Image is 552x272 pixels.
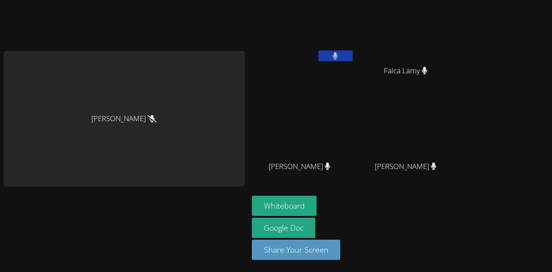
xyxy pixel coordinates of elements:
[375,160,436,173] span: [PERSON_NAME]
[269,160,330,173] span: [PERSON_NAME]
[252,218,316,238] a: Google Doc
[252,196,317,216] button: Whiteboard
[252,240,341,260] button: Share Your Screen
[3,51,245,187] div: [PERSON_NAME]
[384,65,427,77] span: Faica Lamy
